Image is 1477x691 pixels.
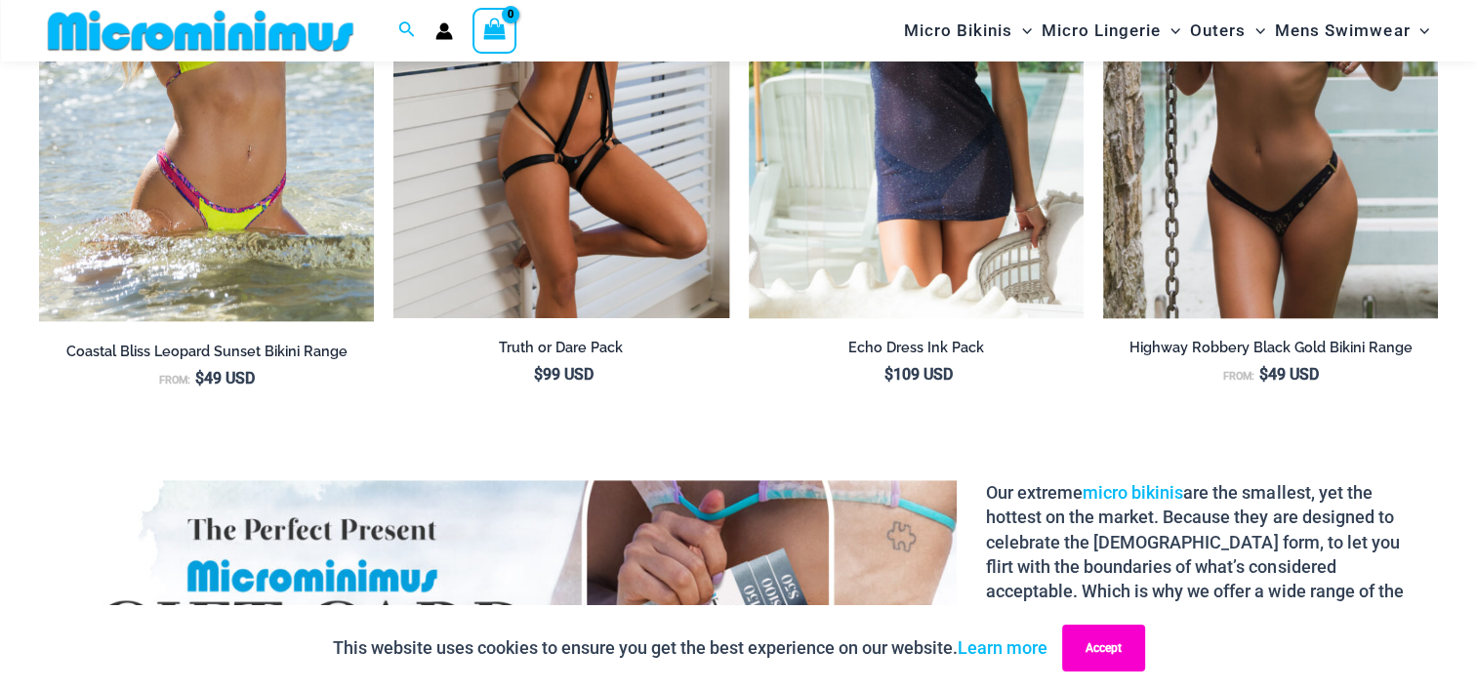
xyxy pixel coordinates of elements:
[534,365,543,384] span: $
[884,365,893,384] span: $
[1258,365,1267,384] span: $
[1275,6,1410,56] span: Mens Swimwear
[1103,339,1438,357] h2: Highway Robbery Black Gold Bikini Range
[1103,339,1438,364] a: Highway Robbery Black Gold Bikini Range
[749,339,1084,364] a: Echo Dress Ink Pack
[899,6,1037,56] a: Micro BikinisMenu ToggleMenu Toggle
[393,339,728,357] h2: Truth or Dare Pack
[1062,625,1145,671] button: Accept
[333,633,1047,663] p: This website uses cookies to ensure you get the best experience on our website.
[1258,365,1318,384] bdi: 49 USD
[472,8,517,53] a: View Shopping Cart, empty
[398,19,416,43] a: Search icon link
[1042,6,1161,56] span: Micro Lingerie
[393,339,728,364] a: Truth or Dare Pack
[39,343,374,361] h2: Coastal Bliss Leopard Sunset Bikini Range
[1270,6,1434,56] a: Mens SwimwearMenu ToggleMenu Toggle
[1185,6,1270,56] a: OutersMenu ToggleMenu Toggle
[195,369,204,387] span: $
[904,6,1012,56] span: Micro Bikinis
[1222,370,1253,383] span: From:
[958,637,1047,658] a: Learn more
[896,3,1438,59] nav: Site Navigation
[40,9,361,53] img: MM SHOP LOGO FLAT
[1012,6,1032,56] span: Menu Toggle
[749,339,1084,357] h2: Echo Dress Ink Pack
[1083,482,1183,503] a: micro bikinis
[39,343,374,368] a: Coastal Bliss Leopard Sunset Bikini Range
[195,369,255,387] bdi: 49 USD
[1246,6,1265,56] span: Menu Toggle
[884,365,953,384] bdi: 109 USD
[1410,6,1429,56] span: Menu Toggle
[1161,6,1180,56] span: Menu Toggle
[1190,6,1246,56] span: Outers
[1037,6,1185,56] a: Micro LingerieMenu ToggleMenu Toggle
[159,374,190,386] span: From:
[435,22,453,40] a: Account icon link
[534,365,594,384] bdi: 99 USD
